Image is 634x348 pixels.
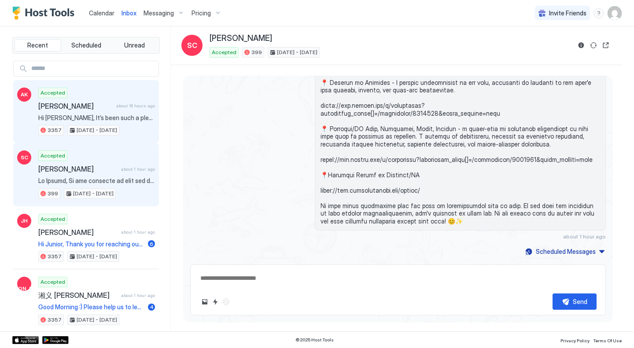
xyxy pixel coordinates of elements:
[38,228,118,237] span: [PERSON_NAME]
[42,336,69,344] a: Google Play Store
[48,190,58,198] span: 399
[38,303,144,311] span: Good Morning :) Please help us to leave the bottle at the door in the morning. We’ll refill the c...
[549,9,586,17] span: Invite Friends
[553,293,597,310] button: Send
[121,293,155,298] span: about 1 hour ago
[210,33,272,44] span: [PERSON_NAME]
[593,338,622,343] span: Terms Of Use
[116,103,155,109] span: about 18 hours ago
[15,39,61,51] button: Recent
[38,240,144,248] span: Hi Junior, Thank you for reaching out’ We can be flexible if that day's cleaning schedule is not ...
[122,8,136,18] a: Inbox
[12,7,78,20] a: Host Tools Logo
[576,40,586,51] button: Reservation information
[295,337,334,343] span: © 2025 Host Tools
[524,245,606,257] button: Scheduled Messages
[38,114,155,122] span: Hi [PERSON_NAME], It’s been such a pleasure having you stay with us, thank you for being such a w...
[77,126,117,134] span: [DATE] - [DATE]
[38,177,155,185] span: Lo Ipsumd, Si ame consecte ad elit sed doei tem inci utlabore etdo! 🤗 Ma aliq en admi veni quis n...
[187,40,197,51] span: SC
[111,39,158,51] button: Unread
[560,335,590,344] a: Privacy Policy
[71,41,101,49] span: Scheduled
[321,9,600,225] span: Lo Ipsumd, Si ame consecte ad elit sed doei tem inci utlabore etdo! 🤗 Ma aliq en admi veni quis n...
[150,241,153,247] span: 6
[124,41,145,49] span: Unread
[122,9,136,17] span: Inbox
[21,91,28,99] span: AK
[192,9,211,17] span: Pricing
[21,217,28,225] span: JH
[593,335,622,344] a: Terms Of Use
[38,291,118,300] span: 湘义 [PERSON_NAME]
[41,89,65,97] span: Accepted
[560,338,590,343] span: Privacy Policy
[144,9,174,17] span: Messaging
[593,8,604,18] div: menu
[608,6,622,20] div: User profile
[28,61,158,76] input: Input Field
[77,316,117,324] span: [DATE] - [DATE]
[89,8,114,18] a: Calendar
[12,336,39,344] a: App Store
[199,297,210,307] button: Upload image
[77,253,117,260] span: [DATE] - [DATE]
[38,102,113,110] span: [PERSON_NAME]
[41,215,65,223] span: Accepted
[27,41,48,49] span: Recent
[212,48,236,56] span: Accepted
[121,166,155,172] span: about 1 hour ago
[3,277,46,291] span: 湘[PERSON_NAME]
[277,48,317,56] span: [DATE] - [DATE]
[41,152,65,160] span: Accepted
[73,190,114,198] span: [DATE] - [DATE]
[48,316,62,324] span: 3357
[121,229,155,235] span: about 1 hour ago
[48,126,62,134] span: 3357
[563,233,606,240] span: about 1 hour ago
[48,253,62,260] span: 3357
[588,40,599,51] button: Sync reservation
[150,304,154,310] span: 4
[573,297,587,306] div: Send
[210,297,221,307] button: Quick reply
[536,247,596,256] div: Scheduled Messages
[41,278,65,286] span: Accepted
[601,40,611,51] button: Open reservation
[38,165,118,173] span: [PERSON_NAME]
[251,48,262,56] span: 399
[89,9,114,17] span: Calendar
[12,37,160,54] div: tab-group
[63,39,110,51] button: Scheduled
[21,154,28,161] span: SC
